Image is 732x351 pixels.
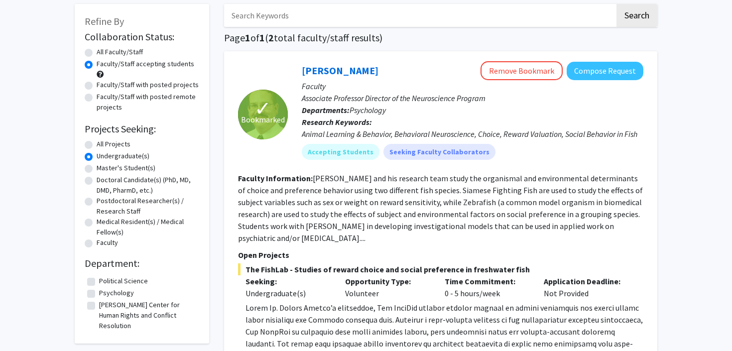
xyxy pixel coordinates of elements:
[97,196,199,217] label: Postdoctoral Researcher(s) / Research Staff
[338,275,437,299] div: Volunteer
[97,47,143,57] label: All Faculty/Staff
[245,31,250,44] span: 1
[7,306,42,344] iframe: Chat
[85,123,199,135] h2: Projects Seeking:
[350,105,386,115] span: Psychology
[238,263,643,275] span: The FishLab - Studies of reward choice and social preference in freshwater fish
[268,31,274,44] span: 2
[616,4,657,27] button: Search
[259,31,265,44] span: 1
[85,257,199,269] h2: Department:
[99,288,134,298] label: Psychology
[97,175,199,196] label: Doctoral Candidate(s) (PhD, MD, DMD, PharmD, etc.)
[85,15,124,27] span: Refine By
[302,117,372,127] b: Research Keywords:
[238,173,643,243] fg-read-more: [PERSON_NAME] and his research team study the organismal and environmental determinants of choice...
[97,151,149,161] label: Undergraduate(s)
[345,275,430,287] p: Opportunity Type:
[99,276,148,286] label: Political Science
[97,59,194,69] label: Faculty/Staff accepting students
[302,128,643,140] div: Animal Learning & Behavior, Behavioral Neuroscience, Choice, Reward Valuation, Social Behavior in...
[302,64,378,77] a: [PERSON_NAME]
[245,287,330,299] div: Undergraduate(s)
[383,144,495,160] mat-chip: Seeking Faculty Collaborators
[224,32,657,44] h1: Page of ( total faculty/staff results)
[238,249,643,261] p: Open Projects
[97,217,199,237] label: Medical Resident(s) / Medical Fellow(s)
[241,114,285,125] span: Bookmarked
[302,80,643,92] p: Faculty
[536,275,636,299] div: Not Provided
[238,173,313,183] b: Faculty Information:
[481,61,563,80] button: Remove Bookmark
[224,4,615,27] input: Search Keywords
[544,275,628,287] p: Application Deadline:
[302,144,379,160] mat-chip: Accepting Students
[97,237,118,248] label: Faculty
[97,80,199,90] label: Faculty/Staff with posted projects
[437,275,537,299] div: 0 - 5 hours/week
[85,31,199,43] h2: Collaboration Status:
[245,275,330,287] p: Seeking:
[445,275,529,287] p: Time Commitment:
[97,139,130,149] label: All Projects
[302,105,350,115] b: Departments:
[254,104,271,114] span: ✓
[99,300,197,331] label: [PERSON_NAME] Center for Human Rights and Conflict Resolution
[97,163,155,173] label: Master's Student(s)
[302,92,643,104] p: Associate Professor Director of the Neuroscience Program
[97,92,199,113] label: Faculty/Staff with posted remote projects
[567,62,643,80] button: Compose Request to Drew Velkey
